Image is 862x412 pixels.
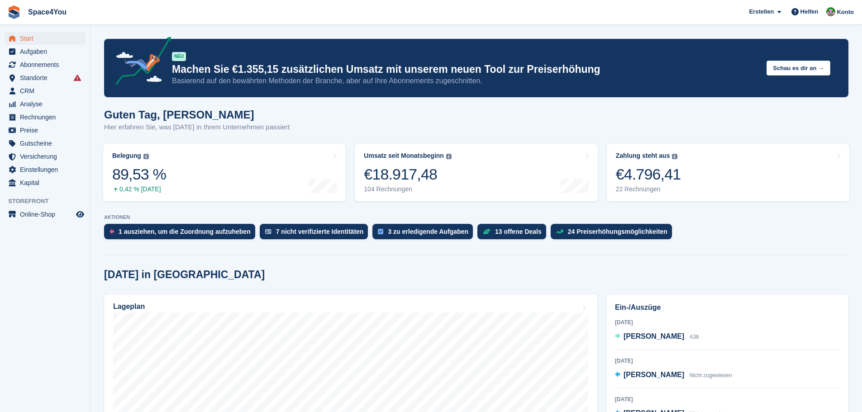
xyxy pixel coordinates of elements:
a: menu [5,124,86,137]
a: menu [5,58,86,71]
a: Space4You [24,5,70,19]
a: Speisekarte [5,208,86,221]
a: 24 Preiserhöhungsmöglichkeiten [551,224,676,244]
span: Abonnements [20,58,74,71]
button: Schau es dir an → [767,61,830,76]
span: Konto [837,8,854,17]
div: Umsatz seit Monatsbeginn [364,152,444,160]
h2: Ein-/Auszüge [615,302,840,313]
span: Versicherung [20,150,74,163]
div: 22 Rechnungen [616,185,681,193]
img: move_outs_to_deallocate_icon-f764333ba52eb49d3ac5e1228854f67142a1ed5810a6f6cc68b1a99e826820c5.svg [110,229,114,234]
p: Basierend auf den bewährten Methoden der Branche, aber auf Ihre Abonnements zugeschnitten. [172,76,759,86]
img: price-adjustments-announcement-icon-8257ccfd72463d97f412b2fc003d46551f7dbcb40ab6d574587a9cd5c0d94... [108,37,171,88]
a: 7 nicht verifizierte Identitäten [260,224,373,244]
img: Luca-André Talhoff [826,7,835,16]
span: Einstellungen [20,163,74,176]
span: Helfen [800,7,819,16]
img: verify_identity-adf6edd0f0f0b5bbfe63781bf79b02c33cf7c696d77639b501bdc392416b5a36.svg [265,229,271,234]
a: Zahlung steht aus €4.796,41 22 Rechnungen [607,144,849,201]
a: 1 ausziehen, um die Zuordnung aufzuheben [104,224,260,244]
div: [DATE] [615,357,840,365]
span: [PERSON_NAME] [624,332,684,340]
h2: Lageplan [113,303,145,311]
a: menu [5,111,86,123]
span: Nicht zugewiesen [690,372,732,379]
span: A36 [690,334,699,340]
img: icon-info-grey-7440780725fd019a000dd9b08b2336e03edf1995a4989e88bcd33f0948082b44.svg [143,154,149,159]
div: 89,53 % [112,165,166,184]
div: €18.917,48 [364,165,452,184]
div: 3 zu erledigende Aufgaben [388,228,468,235]
p: Hier erfahren Sie, was [DATE] in Ihrem Unternehmen passiert [104,122,290,133]
a: 3 zu erledigende Aufgaben [372,224,477,244]
a: menu [5,98,86,110]
div: 7 nicht verifizierte Identitäten [276,228,364,235]
a: menu [5,71,86,84]
span: Start [20,32,74,45]
span: Kapital [20,176,74,189]
span: [PERSON_NAME] [624,371,684,379]
img: stora-icon-8386f47178a22dfd0bd8f6a31ec36ba5ce8667c1dd55bd0f319d3a0aa187defe.svg [7,5,21,19]
a: 13 offene Deals [477,224,551,244]
a: menu [5,32,86,45]
div: Belegung [112,152,141,160]
a: Belegung 89,53 % 0,42 % [DATE] [103,144,346,201]
a: menu [5,150,86,163]
p: Machen Sie €1.355,15 zusätzlichen Umsatz mit unserem neuen Tool zur Preiserhöhung [172,63,759,76]
img: price_increase_opportunities-93ffe204e8149a01c8c9dc8f82e8f89637d9d84a8eef4429ea346261dce0b2c0.svg [556,230,563,234]
span: Storefront [8,197,90,206]
span: Standorte [20,71,74,84]
a: [PERSON_NAME] A36 [615,331,699,343]
a: Umsatz seit Monatsbeginn €18.917,48 104 Rechnungen [355,144,597,201]
span: Preise [20,124,74,137]
div: 0,42 % [DATE] [112,185,166,193]
div: 1 ausziehen, um die Zuordnung aufzuheben [119,228,251,235]
div: NEU [172,52,186,61]
span: Gutscheine [20,137,74,150]
p: AKTIONEN [104,214,848,220]
a: menu [5,45,86,58]
span: Rechnungen [20,111,74,123]
span: Erstellen [749,7,774,16]
h2: [DATE] in [GEOGRAPHIC_DATA] [104,269,265,281]
div: €4.796,41 [616,165,681,184]
span: Online-Shop [20,208,74,221]
div: 13 offene Deals [495,228,542,235]
a: menu [5,137,86,150]
div: [DATE] [615,318,840,327]
a: menu [5,85,86,97]
a: Vorschau-Shop [75,209,86,220]
div: Zahlung steht aus [616,152,670,160]
div: 104 Rechnungen [364,185,452,193]
img: icon-info-grey-7440780725fd019a000dd9b08b2336e03edf1995a4989e88bcd33f0948082b44.svg [672,154,677,159]
div: 24 Preiserhöhungsmöglichkeiten [568,228,667,235]
h1: Guten Tag, [PERSON_NAME] [104,109,290,121]
img: task-75834270c22a3079a89374b754ae025e5fb1db73e45f91037f5363f120a921f8.svg [378,229,383,234]
a: menu [5,163,86,176]
img: icon-info-grey-7440780725fd019a000dd9b08b2336e03edf1995a4989e88bcd33f0948082b44.svg [446,154,452,159]
img: deal-1b604bf984904fb50ccaf53a9ad4b4a5d6e5aea283cecdc64d6e3604feb123c2.svg [483,228,491,235]
span: Aufgaben [20,45,74,58]
i: Es sind Fehler bei der Synchronisierung von Smart-Einträgen aufgetreten [74,74,81,81]
a: menu [5,176,86,189]
span: CRM [20,85,74,97]
a: [PERSON_NAME] Nicht zugewiesen [615,369,732,381]
span: Analyse [20,98,74,110]
div: [DATE] [615,395,840,403]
